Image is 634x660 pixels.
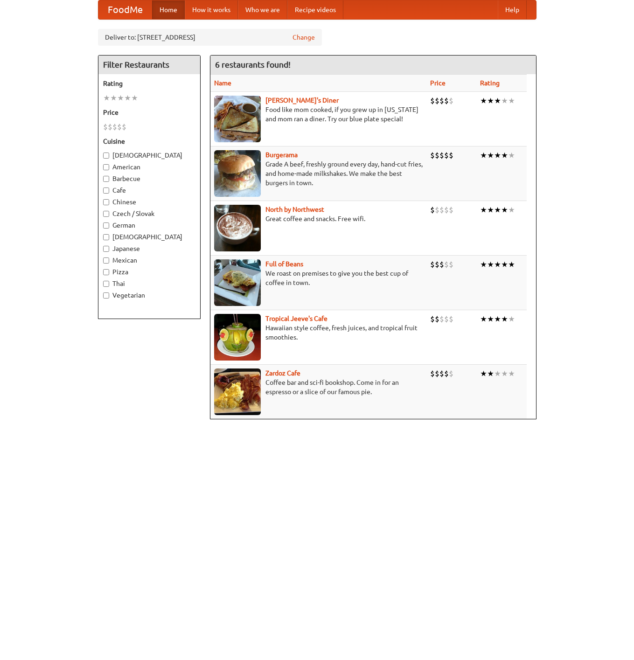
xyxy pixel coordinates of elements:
[480,79,500,87] a: Rating
[501,150,508,160] li: ★
[103,234,109,240] input: [DEMOGRAPHIC_DATA]
[501,96,508,106] li: ★
[508,150,515,160] li: ★
[430,150,435,160] li: $
[214,214,423,223] p: Great coffee and snacks. Free wifi.
[265,369,300,377] b: Zardoz Cafe
[103,246,109,252] input: Japanese
[494,96,501,106] li: ★
[494,368,501,379] li: ★
[265,206,324,213] a: North by Northwest
[439,259,444,270] li: $
[214,378,423,396] p: Coffee bar and sci-fi bookshop. Come in for an espresso or a slice of our famous pie.
[122,122,126,132] li: $
[117,122,122,132] li: $
[103,174,195,183] label: Barbecue
[103,269,109,275] input: Pizza
[494,314,501,324] li: ★
[435,368,439,379] li: $
[449,205,453,215] li: $
[265,315,327,322] a: Tropical Jeeve's Cafe
[215,60,291,69] ng-pluralize: 6 restaurants found!
[214,323,423,342] p: Hawaiian style coffee, fresh juices, and tropical fruit smoothies.
[103,291,195,300] label: Vegetarian
[214,259,261,306] img: beans.jpg
[487,259,494,270] li: ★
[103,279,195,288] label: Thai
[501,259,508,270] li: ★
[494,259,501,270] li: ★
[98,56,200,74] h4: Filter Restaurants
[214,160,423,188] p: Grade A beef, freshly ground every day, hand-cut fries, and home-made milkshakes. We make the bes...
[152,0,185,19] a: Home
[449,259,453,270] li: $
[435,96,439,106] li: $
[430,79,446,87] a: Price
[444,96,449,106] li: $
[103,199,109,205] input: Chinese
[265,151,298,159] b: Burgerama
[487,96,494,106] li: ★
[103,222,109,229] input: German
[110,93,117,103] li: ★
[214,269,423,287] p: We roast on premises to give you the best cup of coffee in town.
[98,0,152,19] a: FoodMe
[444,205,449,215] li: $
[185,0,238,19] a: How it works
[430,96,435,106] li: $
[430,314,435,324] li: $
[98,29,322,46] div: Deliver to: [STREET_ADDRESS]
[444,314,449,324] li: $
[439,96,444,106] li: $
[103,164,109,170] input: American
[480,150,487,160] li: ★
[494,150,501,160] li: ★
[238,0,287,19] a: Who we are
[214,150,261,197] img: burgerama.jpg
[103,188,109,194] input: Cafe
[293,33,315,42] a: Change
[508,259,515,270] li: ★
[103,244,195,253] label: Japanese
[480,205,487,215] li: ★
[508,368,515,379] li: ★
[214,314,261,361] img: jeeves.jpg
[103,79,195,88] h5: Rating
[435,205,439,215] li: $
[501,368,508,379] li: ★
[265,260,303,268] a: Full of Beans
[435,150,439,160] li: $
[508,205,515,215] li: ★
[103,151,195,160] label: [DEMOGRAPHIC_DATA]
[214,105,423,124] p: Food like mom cooked, if you grew up in [US_STATE] and mom ran a diner. Try our blue plate special!
[430,368,435,379] li: $
[103,257,109,264] input: Mexican
[480,259,487,270] li: ★
[103,211,109,217] input: Czech / Slovak
[430,259,435,270] li: $
[103,292,109,299] input: Vegetarian
[449,368,453,379] li: $
[103,209,195,218] label: Czech / Slovak
[265,97,339,104] a: [PERSON_NAME]'s Diner
[435,259,439,270] li: $
[103,162,195,172] label: American
[444,259,449,270] li: $
[487,205,494,215] li: ★
[480,96,487,106] li: ★
[430,205,435,215] li: $
[214,368,261,415] img: zardoz.jpg
[103,232,195,242] label: [DEMOGRAPHIC_DATA]
[131,93,138,103] li: ★
[449,314,453,324] li: $
[103,93,110,103] li: ★
[508,314,515,324] li: ★
[117,93,124,103] li: ★
[439,314,444,324] li: $
[449,150,453,160] li: $
[103,108,195,117] h5: Price
[214,79,231,87] a: Name
[103,221,195,230] label: German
